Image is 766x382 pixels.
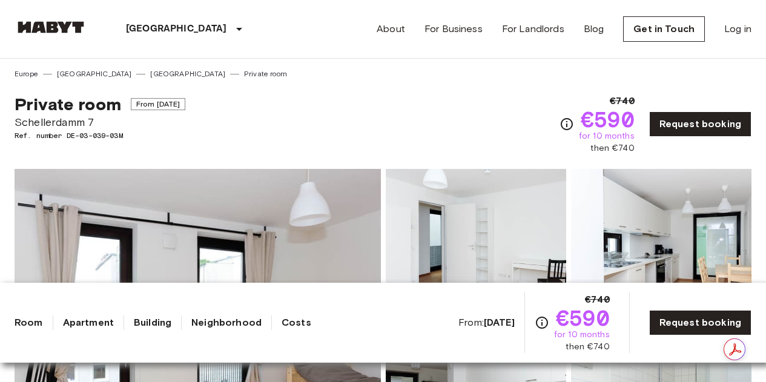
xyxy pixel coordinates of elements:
[649,310,751,335] a: Request booking
[386,169,566,328] img: Picture of unit DE-03-039-03M
[579,130,635,142] span: for 10 months
[535,315,549,330] svg: Check cost overview for full price breakdown. Please note that discounts apply to new joiners onl...
[585,292,610,307] span: €740
[191,315,262,330] a: Neighborhood
[554,329,610,341] span: for 10 months
[126,22,227,36] p: [GEOGRAPHIC_DATA]
[502,22,564,36] a: For Landlords
[282,315,311,330] a: Costs
[610,94,635,108] span: €740
[15,114,185,130] span: Schellerdamm 7
[131,98,186,110] span: From [DATE]
[57,68,132,79] a: [GEOGRAPHIC_DATA]
[150,68,225,79] a: [GEOGRAPHIC_DATA]
[377,22,405,36] a: About
[724,22,751,36] a: Log in
[15,315,43,330] a: Room
[63,315,114,330] a: Apartment
[556,307,610,329] span: €590
[15,68,38,79] a: Europe
[244,68,287,79] a: Private room
[571,169,751,328] img: Picture of unit DE-03-039-03M
[458,316,515,329] span: From:
[560,117,574,131] svg: Check cost overview for full price breakdown. Please note that discounts apply to new joiners onl...
[15,21,87,33] img: Habyt
[134,315,171,330] a: Building
[590,142,634,154] span: then €740
[581,108,635,130] span: €590
[484,317,515,328] b: [DATE]
[424,22,483,36] a: For Business
[623,16,705,42] a: Get in Touch
[15,94,121,114] span: Private room
[649,111,751,137] a: Request booking
[15,130,185,141] span: Ref. number DE-03-039-03M
[584,22,604,36] a: Blog
[566,341,609,353] span: then €740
